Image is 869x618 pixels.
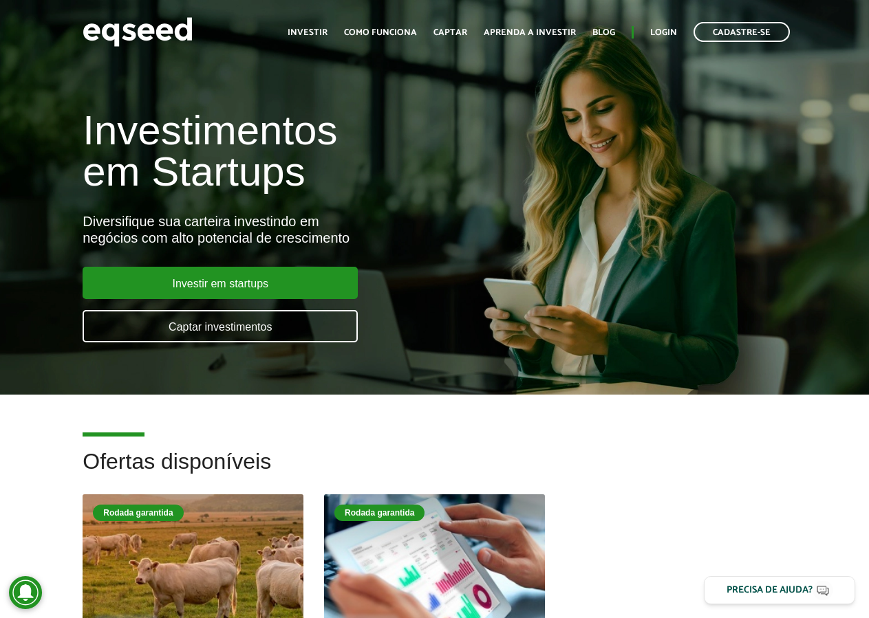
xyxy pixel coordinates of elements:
div: Diversifique sua carteira investindo em negócios com alto potencial de crescimento [83,213,497,246]
a: Captar [433,28,467,37]
a: Captar investimentos [83,310,358,342]
a: Investir [288,28,328,37]
div: Rodada garantida [93,505,183,521]
h2: Ofertas disponíveis [83,450,786,494]
a: Investir em startups [83,267,358,299]
a: Aprenda a investir [484,28,576,37]
h1: Investimentos em Startups [83,110,497,192]
a: Blog [592,28,615,37]
a: Como funciona [344,28,417,37]
a: Login [650,28,677,37]
a: Cadastre-se [694,22,790,42]
div: Rodada garantida [334,505,425,521]
img: EqSeed [83,14,193,50]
